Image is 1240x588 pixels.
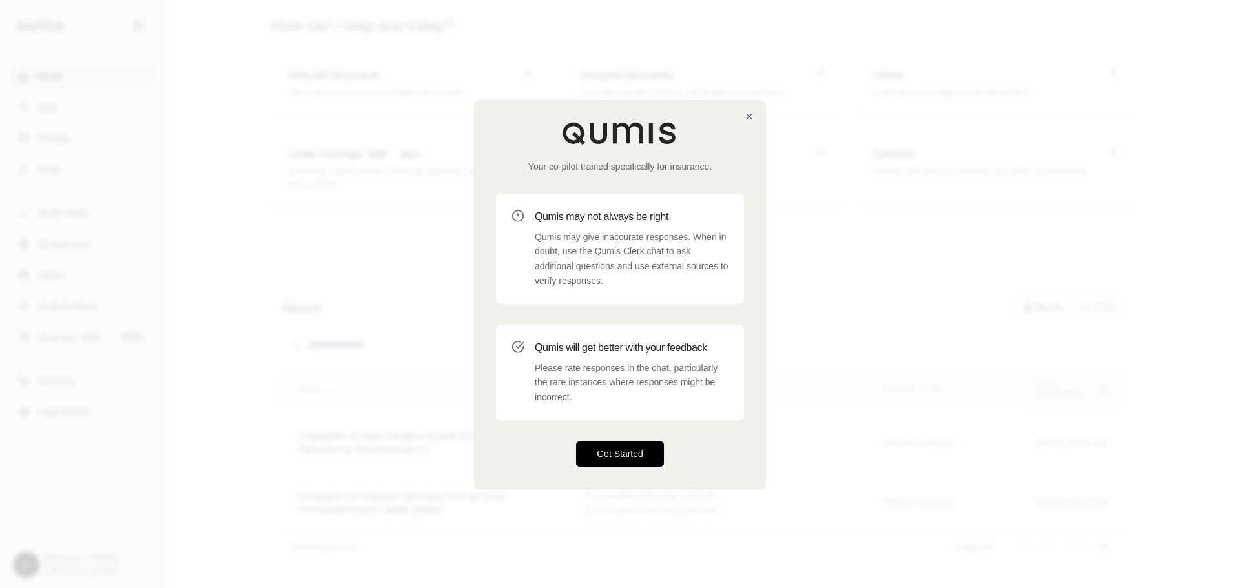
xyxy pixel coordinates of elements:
h3: Qumis will get better with your feedback [535,340,728,356]
p: Qumis may give inaccurate responses. When in doubt, use the Qumis Clerk chat to ask additional qu... [535,230,728,289]
button: Get Started [576,441,664,467]
img: Qumis Logo [562,121,678,145]
p: Please rate responses in the chat, particularly the rare instances where responses might be incor... [535,361,728,405]
p: Your co-pilot trained specifically for insurance. [496,160,744,173]
h3: Qumis may not always be right [535,209,728,225]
